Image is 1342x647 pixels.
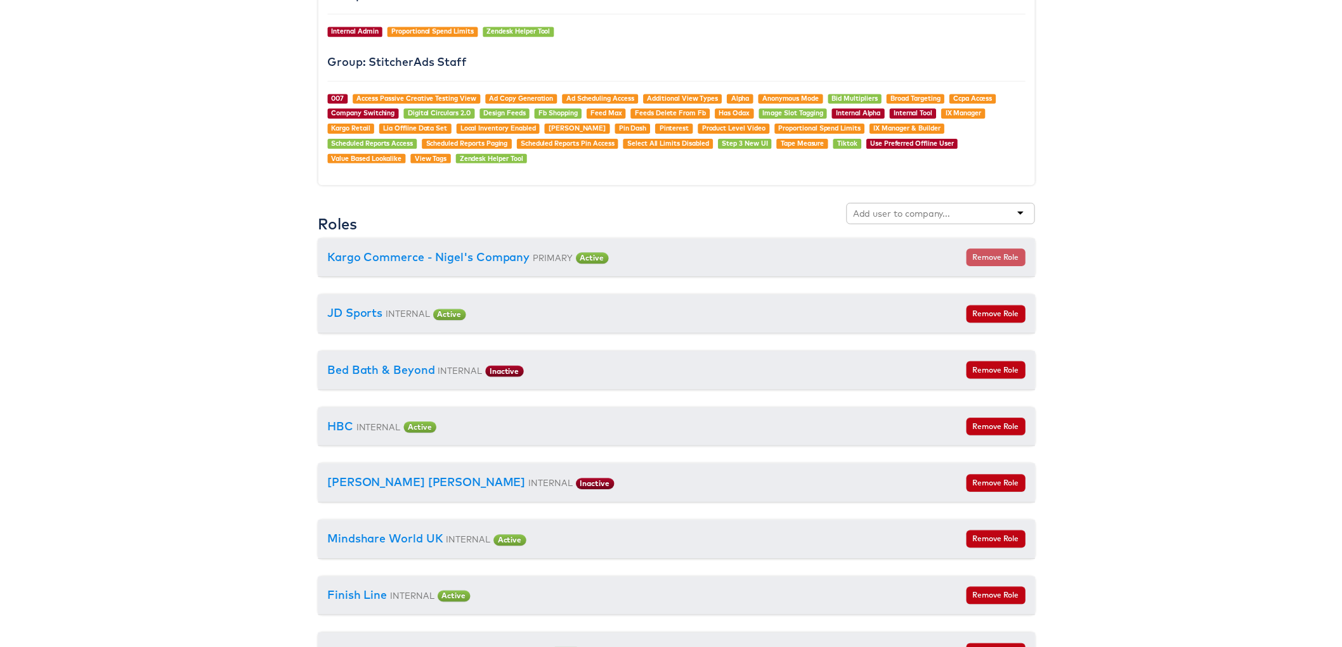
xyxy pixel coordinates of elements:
[325,423,351,437] a: HBC
[329,27,376,36] a: Internal Admin
[575,255,608,266] span: Active
[647,95,719,104] a: Additional View Types
[732,95,750,104] a: Alpha
[329,125,368,134] a: Kargo Retail
[424,140,506,149] a: Scheduled Reports Paging
[548,125,606,134] a: [PERSON_NAME]
[445,539,489,549] small: INTERNAL
[575,482,614,494] span: Inactive
[590,110,622,119] a: Feed Max
[627,140,710,149] a: Select All Limits Disabled
[566,95,634,104] a: Ad Scheduling Access
[482,110,524,119] a: Design Feeds
[969,308,1029,326] button: Remove Role
[329,155,400,164] a: Value Based Lookalike
[764,110,824,119] a: Image Slot Tagging
[325,309,381,323] a: JD Sports
[405,110,469,119] a: Digital Circulars 2.0
[431,312,464,323] span: Active
[325,479,524,494] a: [PERSON_NAME] [PERSON_NAME]
[969,421,1029,439] button: Remove Role
[325,536,441,551] a: Mindshare World UK
[838,140,859,149] a: Tiktok
[412,155,445,164] a: View Tags
[488,95,552,104] a: Ad Copy Generation
[458,155,522,164] a: Zendesk Helper Tool
[719,110,750,119] a: Has Odax
[872,140,956,149] a: Use Preferred Offline User
[969,535,1029,553] button: Remove Role
[876,125,943,134] a: IX Manager & Builder
[329,110,393,119] a: Company Switching
[896,110,935,119] a: Internal Tool
[948,110,984,119] a: IX Manager
[532,255,572,266] small: PRIMARY
[779,125,863,134] a: Proportional Spend Limits
[484,369,523,380] span: Inactive
[782,140,826,149] a: Tape Measure
[969,364,1029,382] button: Remove Role
[528,482,572,492] small: INTERNAL
[325,252,529,267] a: Kargo Commerce - Nigel's Company
[485,27,549,36] a: Zendesk Helper Tool
[401,425,434,437] span: Active
[722,140,769,149] a: Step 3 New UI
[635,110,707,119] a: Feeds Delete From Fb
[315,217,355,234] h3: Roles
[893,95,943,104] a: Broad Targeting
[956,95,995,104] a: Ccpa Access
[833,95,880,104] a: Bid Multipliers
[492,539,525,551] span: Active
[384,311,428,322] small: INTERNAL
[381,125,445,134] a: Lia Offline Data Set
[388,596,433,606] small: INTERNAL
[855,209,955,222] input: Add user to company...
[538,110,577,119] a: Fb Shopping
[838,110,883,119] a: Internal Alpha
[660,125,689,134] a: Pinterest
[969,251,1029,269] button: Remove Role
[325,56,1029,69] h4: Group: StitcherAds Staff
[329,95,341,104] a: 007
[389,27,472,36] a: Proportional Spend Limits
[969,478,1029,496] button: Remove Role
[436,368,481,379] small: INTERNAL
[519,140,614,149] a: Scheduled Reports Pin Access
[436,596,469,607] span: Active
[329,140,411,149] a: Scheduled Reports Access
[354,95,474,104] a: Access Passive Creative Testing View
[325,366,433,380] a: Bed Bath & Beyond
[459,125,535,134] a: Local Inventory Enabled
[325,593,385,608] a: Finish Line
[618,125,646,134] a: Pin Dash
[354,425,398,436] small: INTERNAL
[763,95,820,104] a: Anonymous Mode
[969,592,1029,610] button: Remove Role
[702,125,766,134] a: Product Level Video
